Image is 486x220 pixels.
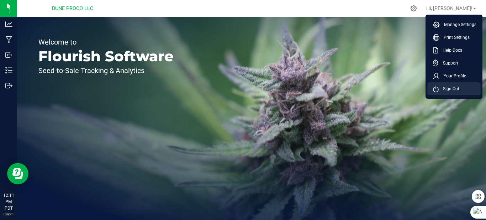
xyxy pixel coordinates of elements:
span: Your Profile [439,72,466,80]
iframe: Resource center [7,163,28,184]
div: Manage settings [409,5,418,12]
span: Sign Out [439,85,459,92]
span: Manage Settings [440,21,476,28]
inline-svg: Inventory [5,67,12,74]
inline-svg: Analytics [5,21,12,28]
p: 08/25 [3,211,14,217]
p: Seed-to-Sale Tracking & Analytics [38,67,174,74]
li: Sign Out [427,82,481,95]
p: 12:11 PM PDT [3,192,14,211]
inline-svg: Inbound [5,51,12,58]
inline-svg: Outbound [5,82,12,89]
inline-svg: Manufacturing [5,36,12,43]
a: Support [433,60,478,67]
span: Support [439,60,458,67]
span: Print Settings [439,34,470,41]
a: Help Docs [433,47,478,54]
span: Hi, [PERSON_NAME]! [426,5,472,11]
span: DUNE PROCO LLC [52,5,93,11]
p: Welcome to [38,39,174,46]
p: Flourish Software [38,49,174,63]
span: Help Docs [438,47,462,54]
